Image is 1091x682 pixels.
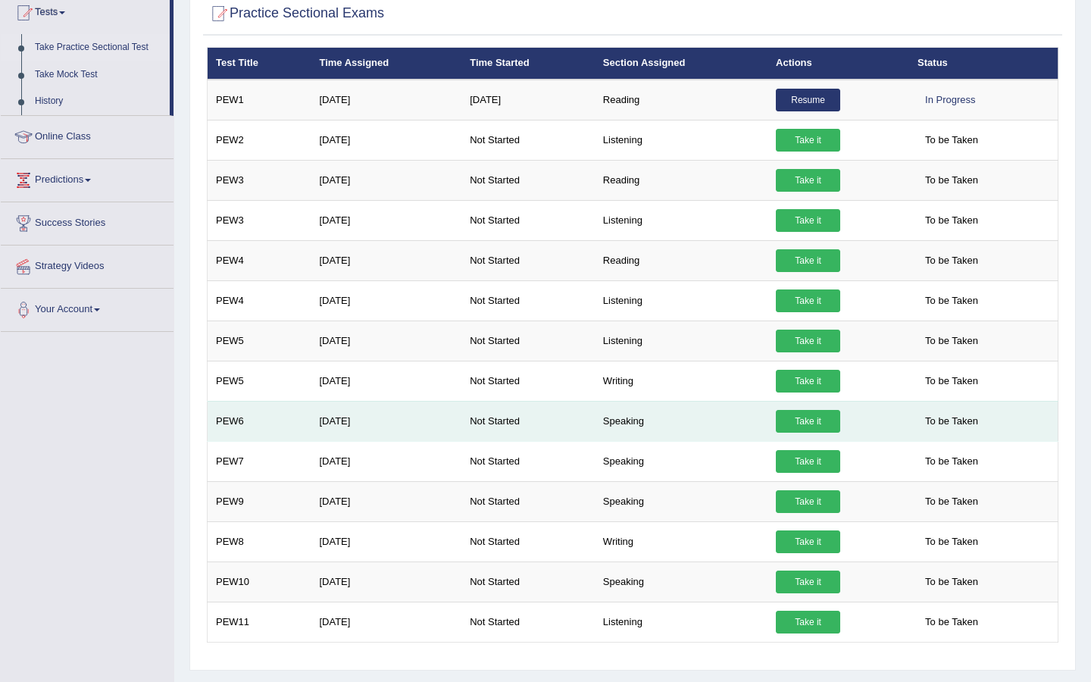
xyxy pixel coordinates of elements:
td: PEW4 [208,240,311,280]
td: Speaking [595,441,767,481]
th: Test Title [208,48,311,80]
th: Actions [767,48,909,80]
td: Not Started [461,120,595,160]
a: Take it [776,370,840,393]
a: Success Stories [1,202,173,240]
td: [DATE] [311,80,461,120]
td: [DATE] [311,280,461,321]
a: Take it [776,490,840,513]
td: Not Started [461,441,595,481]
span: To be Taken [918,410,986,433]
th: Status [909,48,1058,80]
a: Take it [776,530,840,553]
td: [DATE] [311,521,461,562]
td: Not Started [461,200,595,240]
td: PEW2 [208,120,311,160]
td: [DATE] [311,481,461,521]
td: Listening [595,280,767,321]
td: Not Started [461,361,595,401]
td: Reading [595,80,767,120]
span: To be Taken [918,530,986,553]
span: To be Taken [918,209,986,232]
td: [DATE] [311,240,461,280]
td: Reading [595,240,767,280]
a: Take it [776,611,840,634]
span: To be Taken [918,330,986,352]
td: [DATE] [311,401,461,441]
a: Take Practice Sectional Test [28,34,170,61]
h2: Practice Sectional Exams [207,2,384,25]
td: Not Started [461,602,595,642]
td: PEW4 [208,280,311,321]
td: Not Started [461,240,595,280]
span: To be Taken [918,289,986,312]
td: PEW3 [208,160,311,200]
td: Writing [595,361,767,401]
span: To be Taken [918,571,986,593]
a: Take it [776,410,840,433]
td: Not Started [461,321,595,361]
a: Take it [776,571,840,593]
td: Speaking [595,481,767,521]
th: Time Assigned [311,48,461,80]
a: Take it [776,169,840,192]
td: PEW5 [208,321,311,361]
a: History [28,88,170,115]
td: Listening [595,602,767,642]
td: [DATE] [311,441,461,481]
td: [DATE] [311,562,461,602]
td: PEW5 [208,361,311,401]
a: Resume [776,89,840,111]
a: Take it [776,330,840,352]
td: Not Started [461,521,595,562]
a: Take it [776,249,840,272]
td: Listening [595,321,767,361]
td: [DATE] [461,80,595,120]
a: Take it [776,289,840,312]
td: Not Started [461,401,595,441]
td: PEW6 [208,401,311,441]
td: [DATE] [311,321,461,361]
td: [DATE] [311,602,461,642]
td: Reading [595,160,767,200]
span: To be Taken [918,249,986,272]
a: Take it [776,209,840,232]
th: Section Assigned [595,48,767,80]
a: Online Class [1,116,173,154]
div: In Progress [918,89,983,111]
td: PEW3 [208,200,311,240]
td: PEW10 [208,562,311,602]
td: Listening [595,200,767,240]
td: PEW11 [208,602,311,642]
td: Writing [595,521,767,562]
a: Take it [776,450,840,473]
th: Time Started [461,48,595,80]
a: Take Mock Test [28,61,170,89]
td: [DATE] [311,120,461,160]
td: Speaking [595,562,767,602]
a: Take it [776,129,840,152]
td: Not Started [461,562,595,602]
span: To be Taken [918,129,986,152]
td: [DATE] [311,200,461,240]
span: To be Taken [918,490,986,513]
td: Not Started [461,280,595,321]
td: PEW9 [208,481,311,521]
span: To be Taken [918,370,986,393]
td: PEW8 [208,521,311,562]
td: Not Started [461,481,595,521]
td: [DATE] [311,160,461,200]
td: PEW7 [208,441,311,481]
span: To be Taken [918,611,986,634]
td: [DATE] [311,361,461,401]
a: Your Account [1,289,173,327]
a: Predictions [1,159,173,197]
span: To be Taken [918,169,986,192]
td: Speaking [595,401,767,441]
td: Listening [595,120,767,160]
td: Not Started [461,160,595,200]
span: To be Taken [918,450,986,473]
td: PEW1 [208,80,311,120]
a: Strategy Videos [1,246,173,283]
